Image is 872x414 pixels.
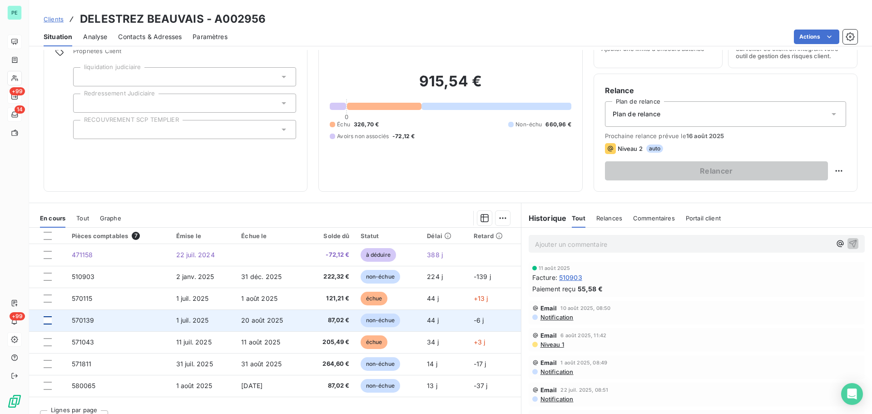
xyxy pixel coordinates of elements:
span: échue [361,335,388,349]
a: +99 [7,89,21,104]
span: 326,70 € [354,120,379,129]
span: 14 [15,105,25,114]
span: En cours [40,214,65,222]
span: -72,12 € [311,250,350,259]
span: 55,58 € [578,284,603,294]
div: Pièces comptables [72,232,165,240]
span: Notification [540,314,574,321]
span: Paiement reçu [532,284,576,294]
h6: Relance [605,85,846,96]
span: Propriétés Client [73,47,296,60]
span: non-échue [361,379,400,393]
span: auto [646,145,664,153]
span: 0 [345,113,348,120]
span: 6 août 2025, 11:42 [560,333,606,338]
span: à déduire [361,248,396,262]
span: Clients [44,15,64,23]
span: 20 août 2025 [241,316,283,324]
span: Plan de relance [613,110,660,119]
span: 571811 [72,360,92,368]
span: 31 déc. 2025 [241,273,282,280]
span: 22 juil. 2024 [176,251,215,259]
span: 222,32 € [311,272,350,281]
span: 570115 [72,294,93,302]
span: +3 j [474,338,486,346]
span: 44 j [427,294,439,302]
span: 580065 [72,382,96,389]
span: 10 août 2025, 08:50 [560,305,610,311]
h3: DELESTREZ BEAUVAIS - A002956 [80,11,266,27]
span: Commentaires [633,214,675,222]
span: 510903 [72,273,95,280]
span: 11 juil. 2025 [176,338,212,346]
span: Email [540,332,557,339]
span: 1 août 2025 [176,382,213,389]
button: Actions [794,30,839,44]
span: 264,60 € [311,359,350,369]
span: Email [540,304,557,312]
span: 22 juil. 2025, 08:51 [560,387,608,393]
span: -6 j [474,316,484,324]
span: 44 j [427,316,439,324]
div: PE [7,5,22,20]
span: 121,21 € [311,294,350,303]
span: +13 j [474,294,488,302]
span: 87,02 € [311,381,350,390]
span: [DATE] [241,382,263,389]
span: Email [540,359,557,366]
span: Paramètres [193,32,228,41]
span: 471158 [72,251,93,259]
span: Tout [76,214,89,222]
span: Graphe [100,214,121,222]
span: Tout [572,214,585,222]
span: 11 août 2025 [539,265,570,271]
div: Statut [361,232,416,239]
span: non-échue [361,357,400,371]
h6: Historique [521,213,567,224]
span: non-échue [361,314,400,327]
span: 510903 [559,273,582,282]
span: 31 juil. 2025 [176,360,213,368]
div: Solde dû [311,232,350,239]
span: 87,02 € [311,316,350,325]
span: 1 juil. 2025 [176,294,209,302]
span: Échu [337,120,350,129]
span: 16 août 2025 [686,132,724,140]
span: 13 j [427,382,437,389]
span: Non-échu [515,120,542,129]
span: 2 janv. 2025 [176,273,214,280]
span: 11 août 2025 [241,338,280,346]
span: Facture : [532,273,557,282]
a: 14 [7,107,21,122]
div: Retard [474,232,515,239]
span: non-échue [361,270,400,284]
span: Portail client [686,214,721,222]
span: -139 j [474,273,491,280]
span: échue [361,292,388,305]
span: Niveau 2 [618,145,643,152]
div: Délai [427,232,462,239]
span: 1 août 2025, 08:49 [560,360,607,365]
span: 1 juil. 2025 [176,316,209,324]
a: Clients [44,15,64,24]
span: 1 août 2025 [241,294,277,302]
input: Ajouter une valeur [81,99,88,107]
div: Open Intercom Messenger [841,383,863,405]
span: -17 j [474,360,486,368]
button: Relancer [605,161,828,180]
span: Notification [540,368,574,375]
span: Situation [44,32,72,41]
span: 570139 [72,316,94,324]
span: 31 août 2025 [241,360,282,368]
span: +99 [10,87,25,95]
span: +99 [10,312,25,320]
span: Avoirs non associés [337,132,389,140]
div: Émise le [176,232,231,239]
span: 34 j [427,338,439,346]
span: 660,96 € [545,120,571,129]
span: Niveau 1 [540,341,564,348]
input: Ajouter une valeur [81,125,88,134]
span: 224 j [427,273,443,280]
span: Notification [540,395,574,403]
span: 388 j [427,251,443,259]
